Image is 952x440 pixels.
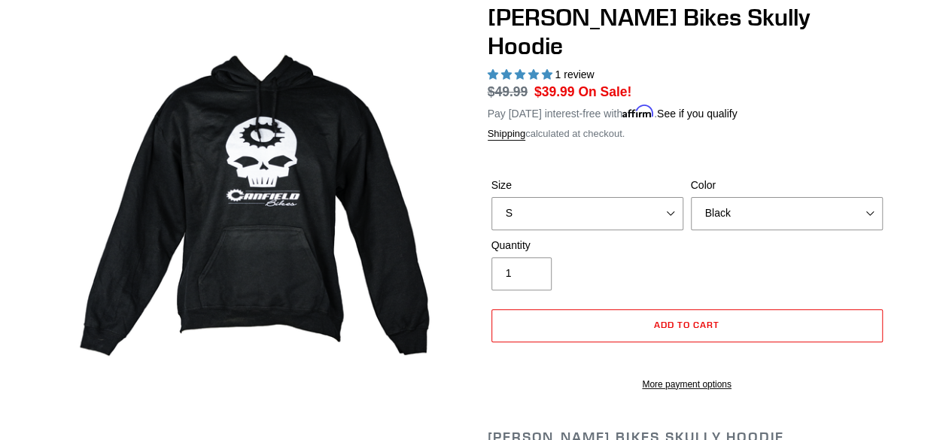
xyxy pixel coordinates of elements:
p: Pay [DATE] interest-free with . [488,102,738,122]
a: Shipping [488,128,526,141]
a: More payment options [491,378,883,391]
label: Size [491,178,683,193]
span: 1 review [555,68,594,80]
label: Quantity [491,238,683,253]
h1: [PERSON_NAME] Bikes Skully Hoodie [488,3,887,61]
span: Affirm [622,105,654,118]
span: Add to cart [654,319,719,330]
span: On Sale! [578,82,631,102]
button: Add to cart [491,309,883,342]
span: 5.00 stars [488,68,555,80]
span: $39.99 [534,84,575,99]
div: calculated at checkout. [488,126,887,141]
s: $49.99 [488,84,528,99]
label: Color [691,178,883,193]
a: See if you qualify - Learn more about Affirm Financing (opens in modal) [657,108,738,120]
